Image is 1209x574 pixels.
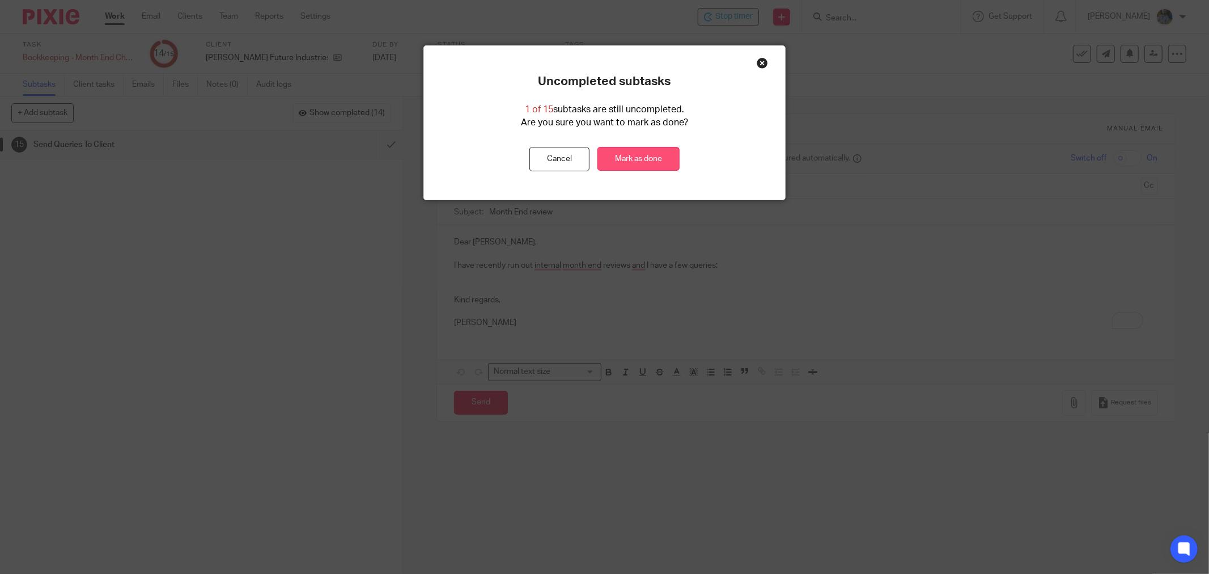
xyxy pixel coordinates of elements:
[525,105,553,114] span: 1 of 15
[521,116,688,129] p: Are you sure you want to mark as done?
[597,147,680,171] a: Mark as done
[757,57,768,69] div: Close this dialog window
[538,74,671,89] p: Uncompleted subtasks
[525,103,684,116] p: subtasks are still uncompleted.
[529,147,589,171] button: Cancel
